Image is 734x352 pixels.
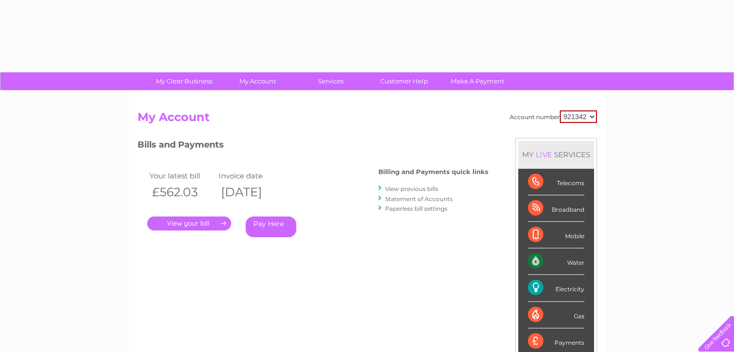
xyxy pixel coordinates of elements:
[510,110,597,123] div: Account number
[534,150,554,159] div: LIVE
[528,195,584,222] div: Broadband
[528,248,584,275] div: Water
[144,72,224,90] a: My Clear Business
[246,217,296,237] a: Pay Here
[528,302,584,328] div: Gas
[528,275,584,301] div: Electricity
[147,217,231,230] a: .
[147,182,217,202] th: £562.03
[385,185,438,192] a: View previous bills
[385,195,453,203] a: Statement of Accounts
[528,169,584,195] div: Telecoms
[147,169,217,182] td: Your latest bill
[291,72,371,90] a: Services
[138,110,597,129] h2: My Account
[216,169,286,182] td: Invoice date
[438,72,517,90] a: Make A Payment
[518,141,594,168] div: MY SERVICES
[385,205,447,212] a: Paperless bill settings
[218,72,297,90] a: My Account
[216,182,286,202] th: [DATE]
[364,72,444,90] a: Customer Help
[528,222,584,248] div: Mobile
[138,138,488,155] h3: Bills and Payments
[378,168,488,176] h4: Billing and Payments quick links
